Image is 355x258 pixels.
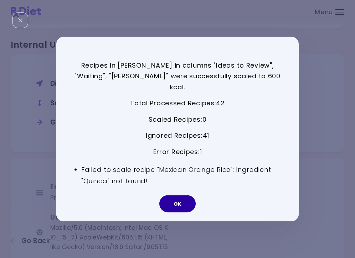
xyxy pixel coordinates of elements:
[74,114,281,125] p: Scaled Recipes : 0
[74,60,281,93] p: Recipes in [PERSON_NAME] in columns "Ideas to Review", "Waiting", "[PERSON_NAME]" were successful...
[74,130,281,141] p: Ignored Recipes : 41
[74,98,281,109] p: Total Processed Recipes : 42
[12,12,28,28] div: Close
[74,147,281,158] p: Error Recipes : 1
[81,164,281,186] li: Failed to scale recipe "Mexican Orange Rice": Ingredient "Quinoa" not found!
[159,195,196,212] button: OK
